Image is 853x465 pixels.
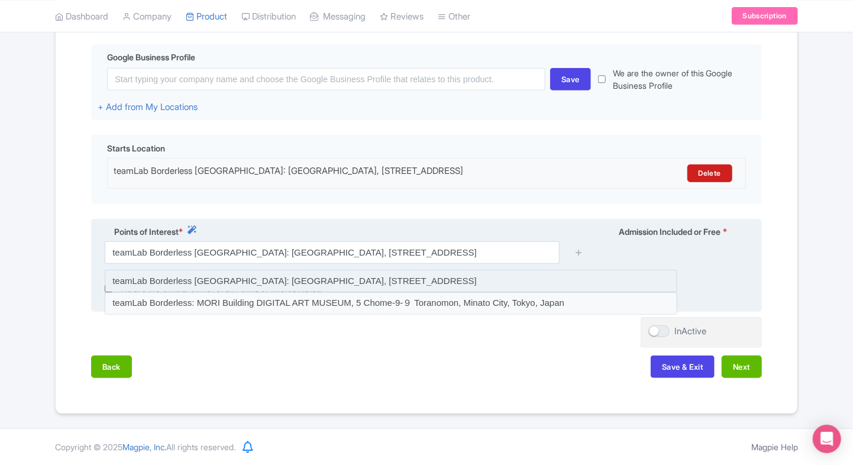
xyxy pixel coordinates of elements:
div: Save [550,68,591,91]
div: Copyright © 2025 All rights reserved. [48,441,243,453]
a: + Add from My Locations [98,101,198,112]
span: Points of Interest [114,225,179,238]
div: InActive [674,325,706,338]
div: teamLab Borderless [GEOGRAPHIC_DATA]: [GEOGRAPHIC_DATA], [STREET_ADDRESS] [114,164,583,182]
span: Magpie, Inc. [122,442,166,452]
span: Starts Location [107,142,165,154]
button: Save & Exit [651,356,715,378]
button: Back [91,356,132,378]
a: Magpie Help [751,442,798,452]
input: Start typing your company name and choose the Google Business Profile that relates to this product. [107,68,545,91]
span: Google Business Profile [107,51,195,63]
span: Admission Included or Free [619,225,720,238]
label: We are the owner of this Google Business Profile [613,67,755,92]
a: Subscription [732,7,798,25]
div: Open Intercom Messenger [813,425,841,453]
a: Delete [687,164,732,182]
button: Next [722,356,762,378]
